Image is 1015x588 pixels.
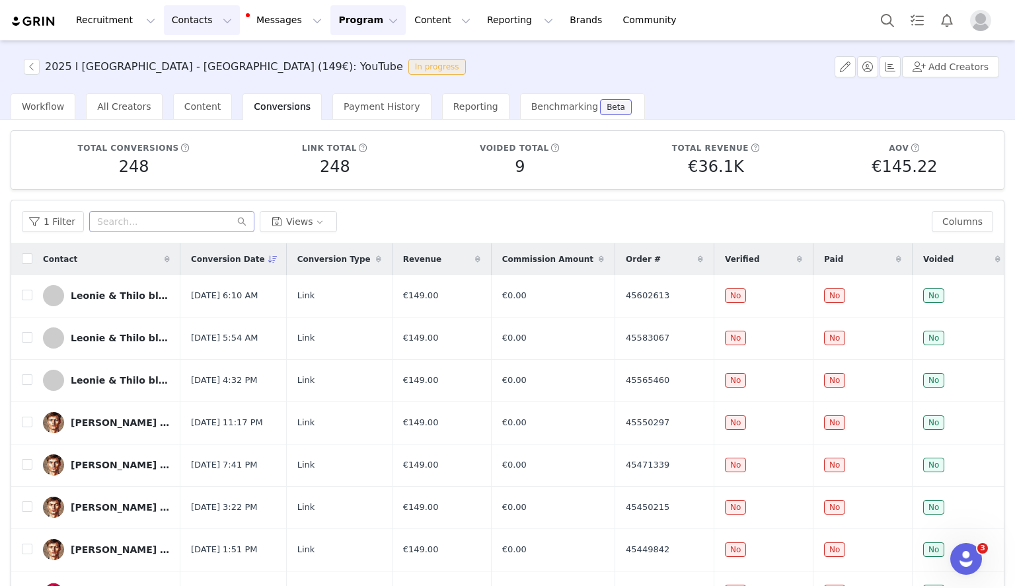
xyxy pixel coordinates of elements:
span: Conversions [254,101,311,112]
button: 1 Filter [22,211,84,232]
span: No [923,500,944,515]
h5: 248 [119,155,149,179]
span: €149.00 [403,543,439,556]
span: No [923,331,944,345]
span: €0.00 [502,501,527,514]
div: [PERSON_NAME] finnsfairytale [71,544,170,555]
span: [DATE] 4:32 PM [191,374,257,387]
img: fd625a86-dd47-4cc5-9c35-bdf37c832685.jpg [43,497,64,518]
button: Views [260,211,337,232]
span: 45602613 [626,289,669,302]
span: Commission Amount [502,253,593,265]
span: [object Object] [24,59,471,75]
button: Contacts [164,5,240,35]
span: No [725,288,746,303]
span: Link [297,331,315,345]
span: No [725,373,746,388]
button: Profile [962,10,1004,31]
span: [DATE] 6:10 AM [191,289,258,302]
span: €0.00 [502,416,527,429]
span: No [824,500,845,515]
span: No [824,458,845,472]
span: Benchmarking [531,101,598,112]
span: Conversion Type [297,253,371,265]
span: €149.00 [403,374,439,387]
span: No [923,415,944,430]
button: Columns [932,211,993,232]
a: [PERSON_NAME] finnsfairytale [43,412,170,433]
span: Content [184,101,221,112]
span: No [725,458,746,472]
span: €149.00 [403,289,439,302]
span: €0.00 [502,458,527,472]
a: [PERSON_NAME] finnsfairytale [43,539,170,560]
h3: 2025 I [GEOGRAPHIC_DATA] - [GEOGRAPHIC_DATA] (149€): YouTube [45,59,403,75]
button: Add Creators [902,56,999,77]
span: €0.00 [502,543,527,556]
div: [PERSON_NAME] finnsfairytale [71,417,170,428]
span: No [824,415,845,430]
span: No [824,373,845,388]
a: Tasks [903,5,932,35]
span: Workflow [22,101,64,112]
h5: 248 [320,155,350,179]
span: No [725,415,746,430]
span: 45449842 [626,543,669,556]
button: Messages [241,5,330,35]
button: Program [330,5,406,35]
span: €0.00 [502,374,527,387]
span: Contact [43,253,77,265]
span: No [725,331,746,345]
img: placeholder-profile.jpg [970,10,991,31]
span: €0.00 [502,289,527,302]
span: 45471339 [626,458,669,472]
span: Paid [824,253,843,265]
span: [DATE] 7:41 PM [191,458,257,472]
h5: 9 [515,155,525,179]
span: No [923,288,944,303]
a: [PERSON_NAME] finnsfairytale [43,497,170,518]
span: No [725,500,746,515]
span: 3 [977,543,988,554]
a: [PERSON_NAME] finnsfairytale [43,454,170,476]
span: Link [297,543,315,556]
img: grin logo [11,15,57,28]
span: €149.00 [403,458,439,472]
a: Leonie & Thilo bluehorizon [43,285,170,306]
span: Voided [923,253,954,265]
span: No [923,458,944,472]
img: fd625a86-dd47-4cc5-9c35-bdf37c832685.jpg [43,412,64,433]
h5: Total revenue [672,142,749,154]
span: Verified [725,253,759,265]
div: Leonie & Thilo bluehorizon [71,333,170,343]
h5: Voided total [480,142,549,154]
span: No [923,373,944,388]
div: Leonie & Thilo bluehorizon [71,375,170,386]
h5: €36.1K [688,155,743,179]
span: Link [297,374,315,387]
button: Content [406,5,478,35]
span: Reporting [453,101,498,112]
span: Link [297,289,315,302]
button: Recruitment [68,5,163,35]
input: Search... [89,211,254,232]
span: Revenue [403,253,442,265]
h5: Total conversions [78,142,179,154]
button: Search [873,5,902,35]
iframe: Intercom live chat [950,543,982,575]
span: €0.00 [502,331,527,345]
span: [DATE] 11:17 PM [191,416,263,429]
span: No [725,542,746,557]
a: Leonie & Thilo bluehorizon [43,327,170,349]
h5: AOV [889,142,909,154]
a: Community [615,5,691,35]
span: No [824,542,845,557]
span: 45450215 [626,501,669,514]
h5: €145.22 [872,155,937,179]
div: [PERSON_NAME] finnsfairytale [71,502,170,513]
div: Leonie & Thilo bluehorizon [71,290,170,301]
a: Brands [562,5,614,35]
span: €149.00 [403,501,439,514]
span: No [923,542,944,557]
